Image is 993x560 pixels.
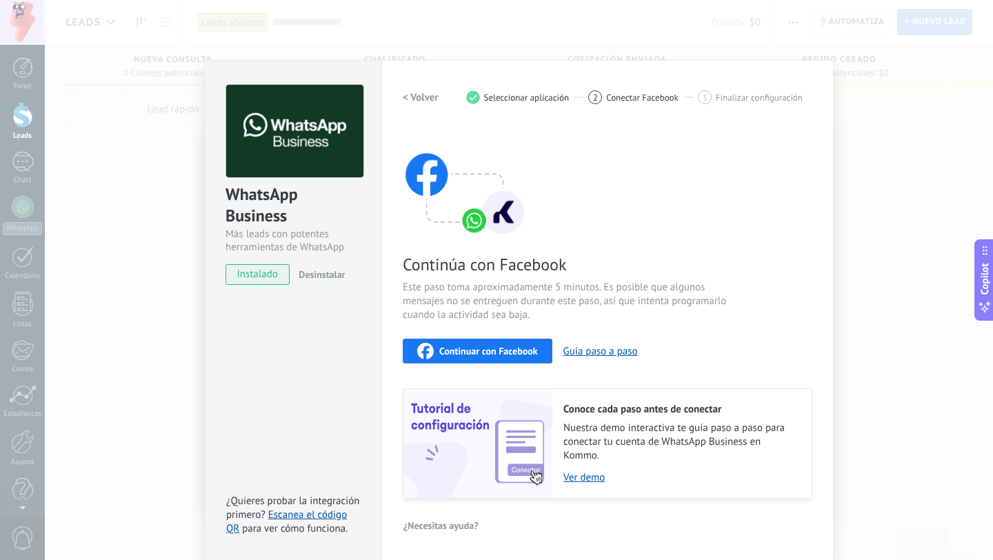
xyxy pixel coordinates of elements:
h2: Conoce cada paso antes de conectar [563,403,798,416]
span: Copilot [978,263,992,295]
img: logo_main.png [226,85,363,178]
h2: < Volver [403,91,439,104]
span: para ver cómo funciona. [242,522,348,535]
button: Desinstalar [293,264,345,285]
a: Escanea el código QR [226,508,347,535]
span: 3 [702,92,707,103]
span: Conectar Facebook [606,92,679,103]
span: ¿Quieres probar la integración primero? [226,494,360,521]
span: Continuar con Facebook [439,346,538,356]
button: Guía paso a paso [563,345,638,358]
img: connect with facebook [403,126,527,237]
span: ¿Necesitas ayuda? [403,521,479,530]
span: 2 [593,92,598,103]
a: Ver demo [563,471,798,484]
span: Este paso toma aproximadamente 5 minutos. Es posible que algunos mensajes no se entreguen durante... [403,281,731,322]
div: Más leads con potentes herramientas de WhatsApp [225,228,361,254]
div: WhatsApp Business [225,183,361,228]
span: Nuestra demo interactiva te guía paso a paso para conectar tu cuenta de WhatsApp Business en Kommo. [563,421,798,463]
span: Seleccionar aplicación [484,92,570,103]
button: ¿Necesitas ayuda? [403,515,479,536]
button: Continuar con Facebook [403,339,552,363]
span: Desinstalar [299,268,345,281]
span: Finalizar configuración [716,92,803,103]
span: Continúa con Facebook [403,254,731,275]
span: instalado [226,264,289,285]
button: < Volver [403,85,439,110]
